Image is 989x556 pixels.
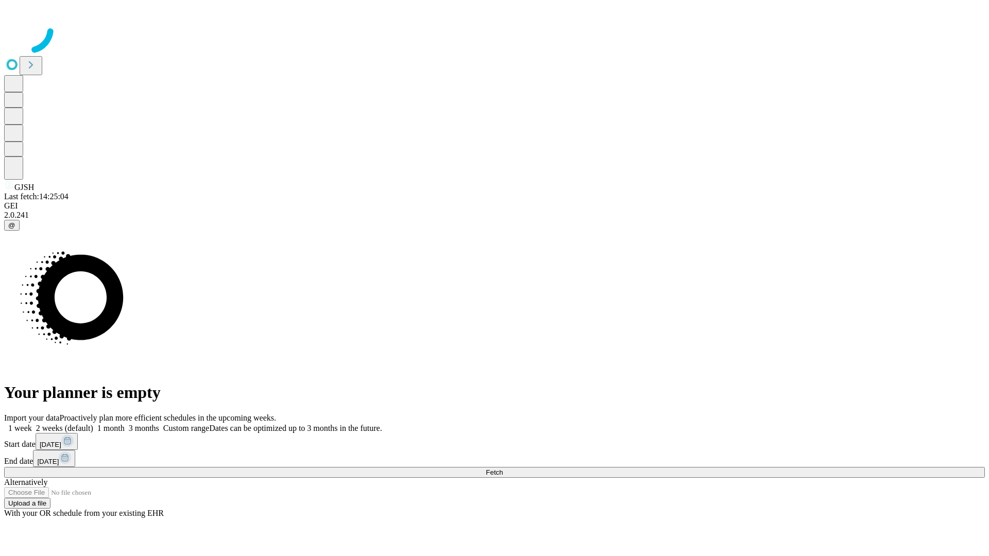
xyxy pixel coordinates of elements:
[4,220,20,231] button: @
[4,413,60,422] span: Import your data
[8,221,15,229] span: @
[8,424,32,432] span: 1 week
[163,424,209,432] span: Custom range
[60,413,276,422] span: Proactively plan more efficient schedules in the upcoming weeks.
[4,192,69,201] span: Last fetch: 14:25:04
[4,478,47,486] span: Alternatively
[14,183,34,192] span: GJSH
[4,433,985,450] div: Start date
[40,441,61,448] span: [DATE]
[129,424,159,432] span: 3 months
[97,424,125,432] span: 1 month
[4,509,164,517] span: With your OR schedule from your existing EHR
[36,433,78,450] button: [DATE]
[33,450,75,467] button: [DATE]
[4,211,985,220] div: 2.0.241
[4,498,50,509] button: Upload a file
[36,424,93,432] span: 2 weeks (default)
[209,424,382,432] span: Dates can be optimized up to 3 months in the future.
[486,468,503,476] span: Fetch
[37,458,59,465] span: [DATE]
[4,467,985,478] button: Fetch
[4,201,985,211] div: GEI
[4,450,985,467] div: End date
[4,383,985,402] h1: Your planner is empty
